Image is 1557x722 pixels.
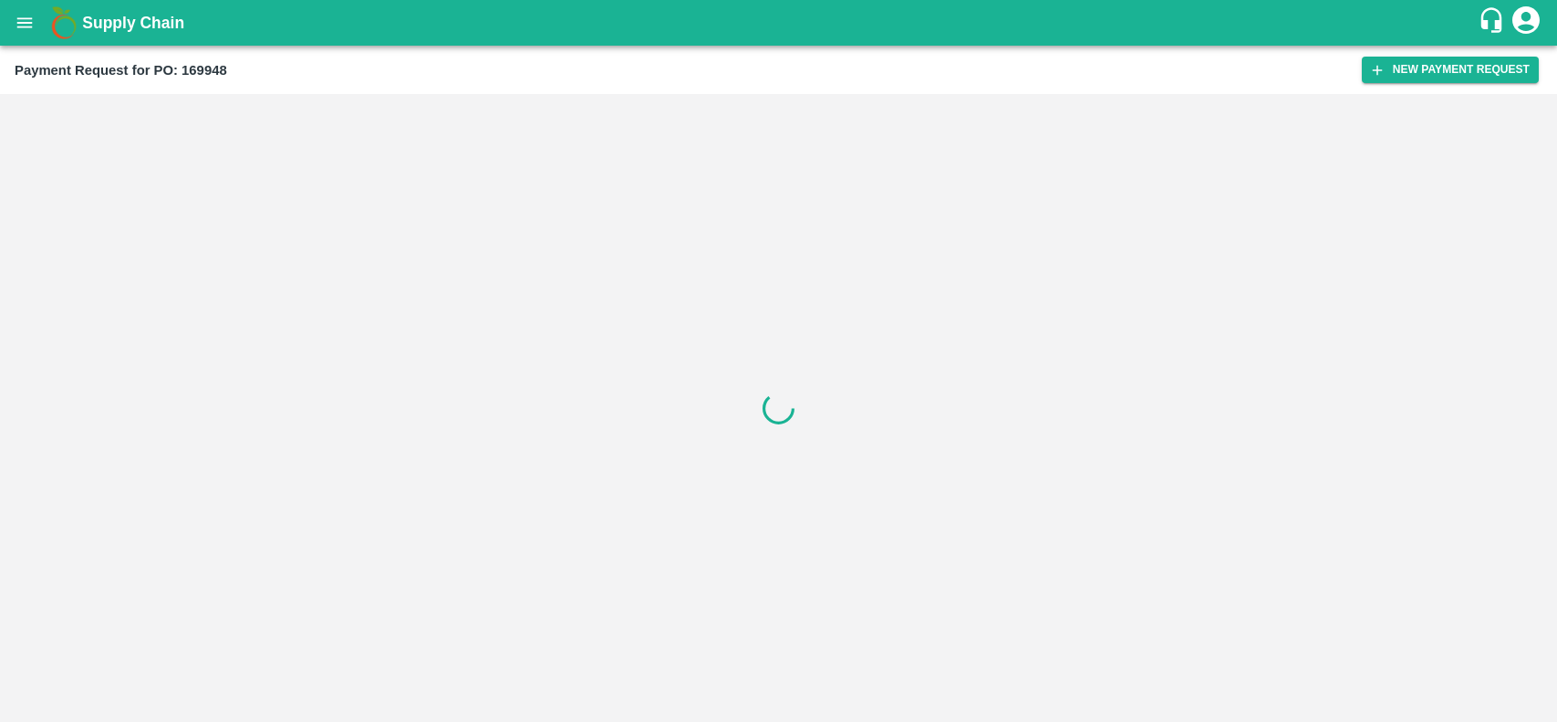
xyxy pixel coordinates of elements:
button: New Payment Request [1362,57,1539,83]
div: customer-support [1478,6,1510,39]
div: account of current user [1510,4,1542,42]
a: Supply Chain [82,10,1478,36]
b: Payment Request for PO: 169948 [15,63,227,78]
img: logo [46,5,82,41]
b: Supply Chain [82,14,184,32]
button: open drawer [4,2,46,44]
